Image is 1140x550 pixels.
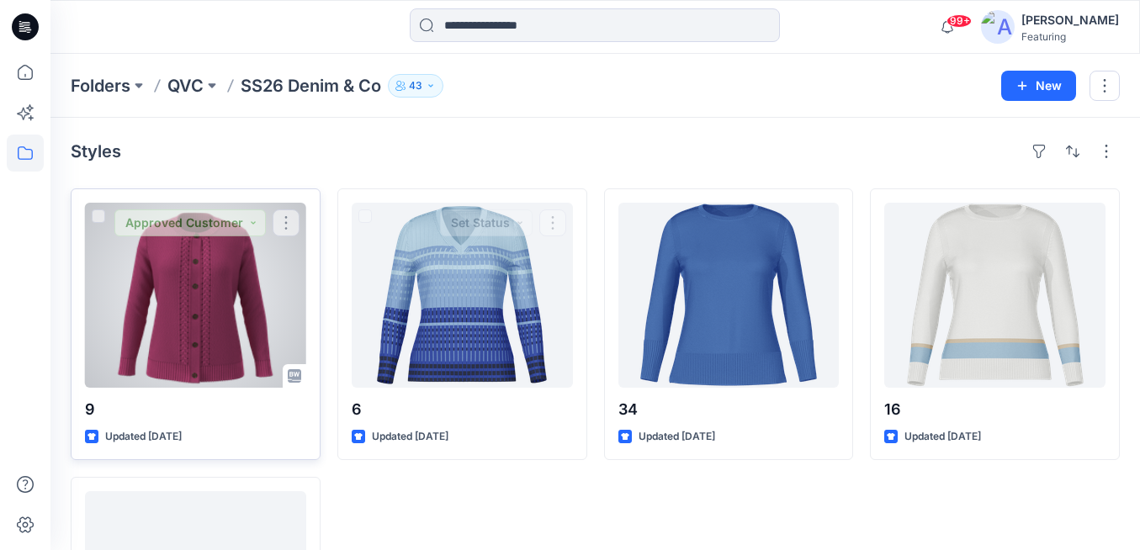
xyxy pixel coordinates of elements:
a: 6 [352,203,573,388]
p: 6 [352,398,573,421]
a: Folders [71,74,130,98]
span: 99+ [946,14,972,28]
p: Updated [DATE] [639,428,715,446]
h4: Styles [71,141,121,161]
p: 9 [85,398,306,421]
p: SS26 Denim & Co [241,74,381,98]
a: 9 [85,203,306,388]
a: QVC [167,74,204,98]
p: 16 [884,398,1106,421]
button: 43 [388,74,443,98]
button: New [1001,71,1076,101]
p: 43 [409,77,422,95]
p: Updated [DATE] [904,428,981,446]
a: 34 [618,203,840,388]
p: Updated [DATE] [105,428,182,446]
img: avatar [981,10,1015,44]
div: [PERSON_NAME] [1021,10,1119,30]
p: Updated [DATE] [372,428,448,446]
div: Featuring [1021,30,1119,43]
p: 34 [618,398,840,421]
a: 16 [884,203,1106,388]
